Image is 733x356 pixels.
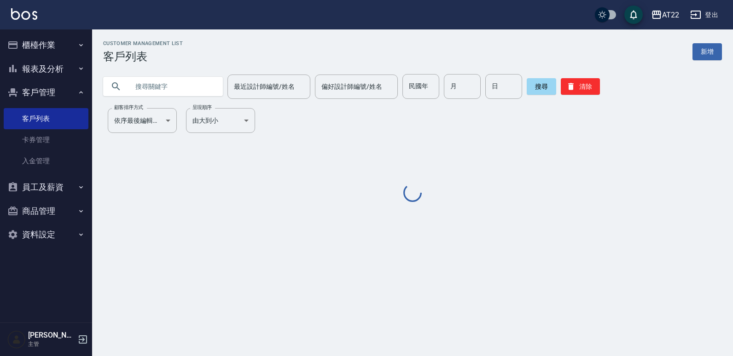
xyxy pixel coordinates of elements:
[108,108,177,133] div: 依序最後編輯時間
[28,340,75,348] p: 主管
[692,43,722,60] a: 新增
[561,78,600,95] button: 清除
[129,74,215,99] input: 搜尋關鍵字
[4,57,88,81] button: 報表及分析
[4,150,88,172] a: 入金管理
[662,9,679,21] div: AT22
[192,104,212,111] label: 呈現順序
[11,8,37,20] img: Logo
[4,129,88,150] a: 卡券管理
[114,104,143,111] label: 顧客排序方式
[4,175,88,199] button: 員工及薪資
[28,331,75,340] h5: [PERSON_NAME]
[103,50,183,63] h3: 客戶列表
[4,199,88,223] button: 商品管理
[7,330,26,349] img: Person
[4,108,88,129] a: 客戶列表
[527,78,556,95] button: 搜尋
[103,40,183,46] h2: Customer Management List
[647,6,683,24] button: AT22
[4,223,88,247] button: 資料設定
[4,33,88,57] button: 櫃檯作業
[186,108,255,133] div: 由大到小
[624,6,643,24] button: save
[4,80,88,104] button: 客戶管理
[686,6,722,23] button: 登出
